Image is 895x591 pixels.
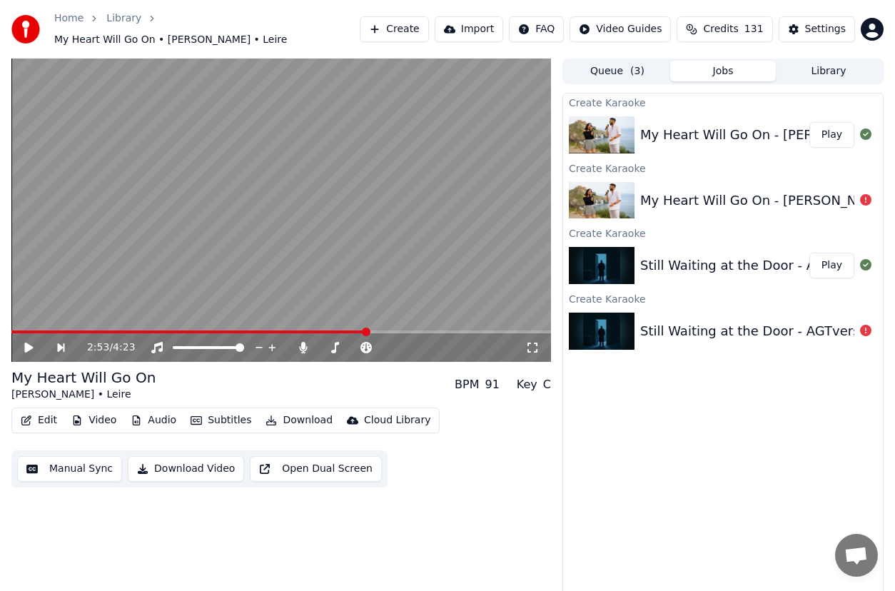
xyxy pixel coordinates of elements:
[250,456,382,482] button: Open Dual Screen
[835,534,878,577] div: Open chat
[670,61,776,81] button: Jobs
[435,16,503,42] button: Import
[87,340,121,355] div: /
[630,64,644,79] span: ( 3 )
[66,410,122,430] button: Video
[570,16,671,42] button: Video Guides
[809,122,854,148] button: Play
[128,456,244,482] button: Download Video
[113,340,135,355] span: 4:23
[185,410,257,430] button: Subtitles
[563,290,883,307] div: Create Karaoke
[744,22,764,36] span: 131
[11,15,40,44] img: youka
[54,11,84,26] a: Home
[517,376,537,393] div: Key
[260,410,338,430] button: Download
[125,410,182,430] button: Audio
[565,61,670,81] button: Queue
[640,256,868,276] div: Still Waiting at the Door - AGTverse
[640,321,868,341] div: Still Waiting at the Door - AGTverse
[776,61,881,81] button: Library
[15,410,63,430] button: Edit
[485,376,499,393] div: 91
[54,33,287,47] span: My Heart Will Go On • [PERSON_NAME] • Leire
[54,11,360,47] nav: breadcrumb
[543,376,551,393] div: C
[563,159,883,176] div: Create Karaoke
[805,22,846,36] div: Settings
[87,340,109,355] span: 2:53
[364,413,430,428] div: Cloud Library
[11,388,156,402] div: [PERSON_NAME] • Leire
[17,456,122,482] button: Manual Sync
[779,16,855,42] button: Settings
[703,22,738,36] span: Credits
[677,16,772,42] button: Credits131
[563,224,883,241] div: Create Karaoke
[11,368,156,388] div: My Heart Will Go On
[563,94,883,111] div: Create Karaoke
[455,376,479,393] div: BPM
[509,16,564,42] button: FAQ
[106,11,141,26] a: Library
[360,16,429,42] button: Create
[809,253,854,278] button: Play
